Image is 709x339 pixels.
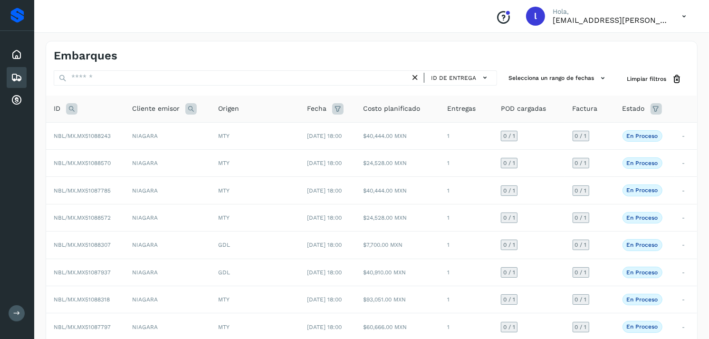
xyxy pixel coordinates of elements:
p: En proceso [627,242,658,248]
h4: Embarques [54,49,117,63]
span: NBL/MX.MX51088572 [54,214,111,221]
span: NBL/MX.MX51088570 [54,160,111,166]
span: Limpiar filtros [627,75,666,83]
p: Hola, [553,8,667,16]
span: Factura [573,104,598,114]
span: ID [54,104,60,114]
td: 1 [440,232,493,259]
p: En proceso [627,323,658,330]
span: NBL/MX.MX51088243 [54,133,111,139]
span: [DATE] 18:00 [307,296,342,303]
span: 0 / 1 [503,242,515,248]
span: MTY [219,324,230,330]
p: En proceso [627,133,658,139]
p: lauraamalia.castillo@xpertal.com [553,16,667,25]
span: 0 / 1 [503,188,515,194]
p: En proceso [627,214,658,221]
div: Cuentas por cobrar [7,90,27,111]
span: 0 / 1 [503,160,515,166]
p: En proceso [627,187,658,194]
span: 0 / 1 [575,242,587,248]
span: [DATE] 18:00 [307,133,342,139]
span: Fecha [307,104,326,114]
td: $40,910.00 MXN [355,259,440,286]
span: 0 / 1 [575,215,587,221]
span: ID de entrega [431,74,476,82]
p: En proceso [627,269,658,276]
td: - [674,232,697,259]
td: NIAGARA [125,150,211,177]
span: [DATE] 18:00 [307,269,342,276]
span: 0 / 1 [503,133,515,139]
td: 1 [440,259,493,286]
td: - [674,286,697,313]
div: Embarques [7,67,27,88]
span: NBL/MX.MX51088307 [54,242,111,248]
span: 0 / 1 [575,324,587,330]
span: MTY [219,296,230,303]
td: $40,444.00 MXN [355,122,440,149]
span: GDL [219,269,230,276]
span: NBL/MX.MX51087785 [54,187,111,194]
span: [DATE] 18:00 [307,242,342,248]
button: Selecciona un rango de fechas [505,70,612,86]
td: NIAGARA [125,232,211,259]
td: NIAGARA [125,286,211,313]
button: Limpiar filtros [619,70,690,88]
td: - [674,150,697,177]
td: 1 [440,177,493,204]
span: 0 / 1 [575,133,587,139]
p: En proceso [627,160,658,166]
td: 1 [440,204,493,231]
td: NIAGARA [125,259,211,286]
span: GDL [219,242,230,248]
div: Inicio [7,44,27,65]
span: 0 / 1 [575,297,587,302]
td: $24,528.00 MXN [355,150,440,177]
span: MTY [219,187,230,194]
span: NBL/MX.MX51087797 [54,324,111,330]
td: NIAGARA [125,177,211,204]
span: 0 / 1 [503,324,515,330]
span: NBL/MX.MX51087937 [54,269,111,276]
span: Entregas [447,104,476,114]
span: 0 / 1 [503,270,515,275]
span: MTY [219,133,230,139]
button: ID de entrega [428,71,493,85]
span: Estado [623,104,645,114]
td: 1 [440,122,493,149]
td: 1 [440,150,493,177]
td: 1 [440,286,493,313]
span: 0 / 1 [575,270,587,275]
td: NIAGARA [125,122,211,149]
span: [DATE] 18:00 [307,187,342,194]
span: POD cargadas [501,104,546,114]
td: NIAGARA [125,204,211,231]
span: MTY [219,160,230,166]
p: En proceso [627,296,658,303]
td: $24,528.00 MXN [355,204,440,231]
td: - [674,259,697,286]
td: $93,051.00 MXN [355,286,440,313]
span: 0 / 1 [575,160,587,166]
span: MTY [219,214,230,221]
span: NBL/MX.MX51088318 [54,296,110,303]
td: - [674,177,697,204]
span: Costo planificado [363,104,420,114]
span: 0 / 1 [503,215,515,221]
span: 0 / 1 [503,297,515,302]
span: [DATE] 18:00 [307,324,342,330]
td: - [674,204,697,231]
td: $7,700.00 MXN [355,232,440,259]
span: Origen [219,104,240,114]
span: [DATE] 18:00 [307,160,342,166]
span: 0 / 1 [575,188,587,194]
span: [DATE] 18:00 [307,214,342,221]
td: $40,444.00 MXN [355,177,440,204]
span: Cliente emisor [132,104,180,114]
td: - [674,122,697,149]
